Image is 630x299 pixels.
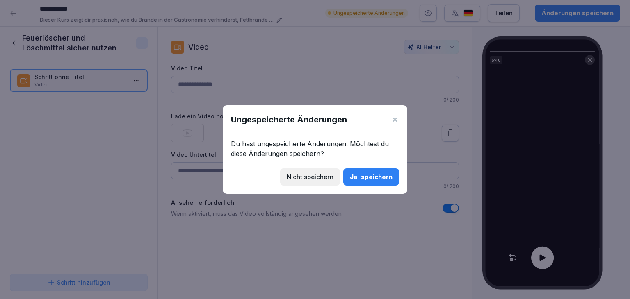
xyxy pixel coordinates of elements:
[280,168,340,186] button: Nicht speichern
[231,113,347,126] h1: Ungespeicherte Änderungen
[287,172,333,181] div: Nicht speichern
[231,139,399,159] p: Du hast ungespeicherte Änderungen. Möchtest du diese Änderungen speichern?
[350,172,393,181] div: Ja, speichern
[343,168,399,186] button: Ja, speichern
